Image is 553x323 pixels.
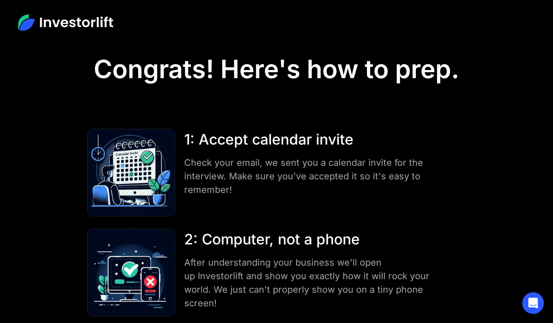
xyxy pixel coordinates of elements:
[522,292,544,314] div: Open Intercom Messenger
[184,256,437,310] div: After understanding your business we'll open up Investorlift and show you exactly how it will roc...
[184,229,437,250] div: 2: Computer, not a phone
[184,129,437,150] div: 1: Accept calendar invite
[184,156,437,197] div: Check your email, we sent you a calendar invite for the interview. Make sure you've accepted it s...
[94,54,459,84] h1: Congrats! Here's how to prep.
